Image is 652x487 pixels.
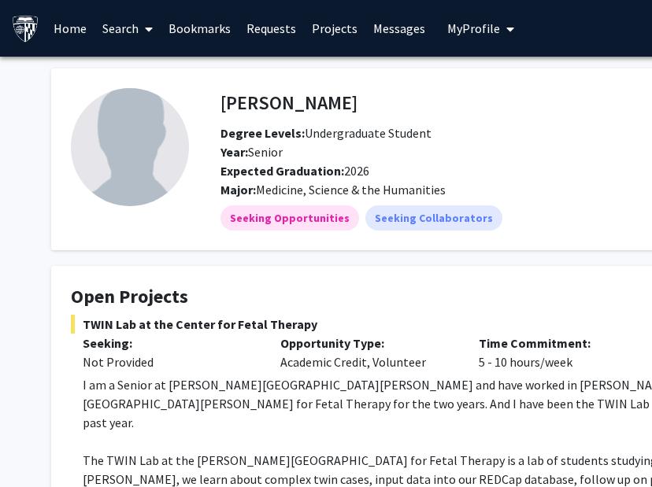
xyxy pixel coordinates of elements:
[220,88,357,117] h4: [PERSON_NAME]
[161,1,239,56] a: Bookmarks
[220,144,283,160] span: Senior
[256,182,446,197] span: Medicine, Science & the Humanities
[83,352,257,371] div: Not Provided
[12,15,39,42] img: Johns Hopkins University Logo
[94,1,161,56] a: Search
[280,334,454,352] p: Opportunity Type:
[220,205,359,231] mat-chip: Seeking Opportunities
[220,125,305,141] b: Degree Levels:
[220,125,432,141] span: Undergraduate Student
[447,20,500,36] span: My Profile
[83,334,257,352] p: Seeking:
[220,182,256,197] b: Major:
[46,1,94,56] a: Home
[220,163,369,179] span: 2026
[12,416,67,475] iframe: Chat
[220,163,344,179] b: Expected Graduation:
[269,334,466,371] div: Academic Credit, Volunteer
[239,1,304,56] a: Requests
[304,1,365,56] a: Projects
[220,144,248,160] b: Year:
[365,1,433,56] a: Messages
[365,205,502,231] mat-chip: Seeking Collaborators
[71,88,189,206] img: Profile Picture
